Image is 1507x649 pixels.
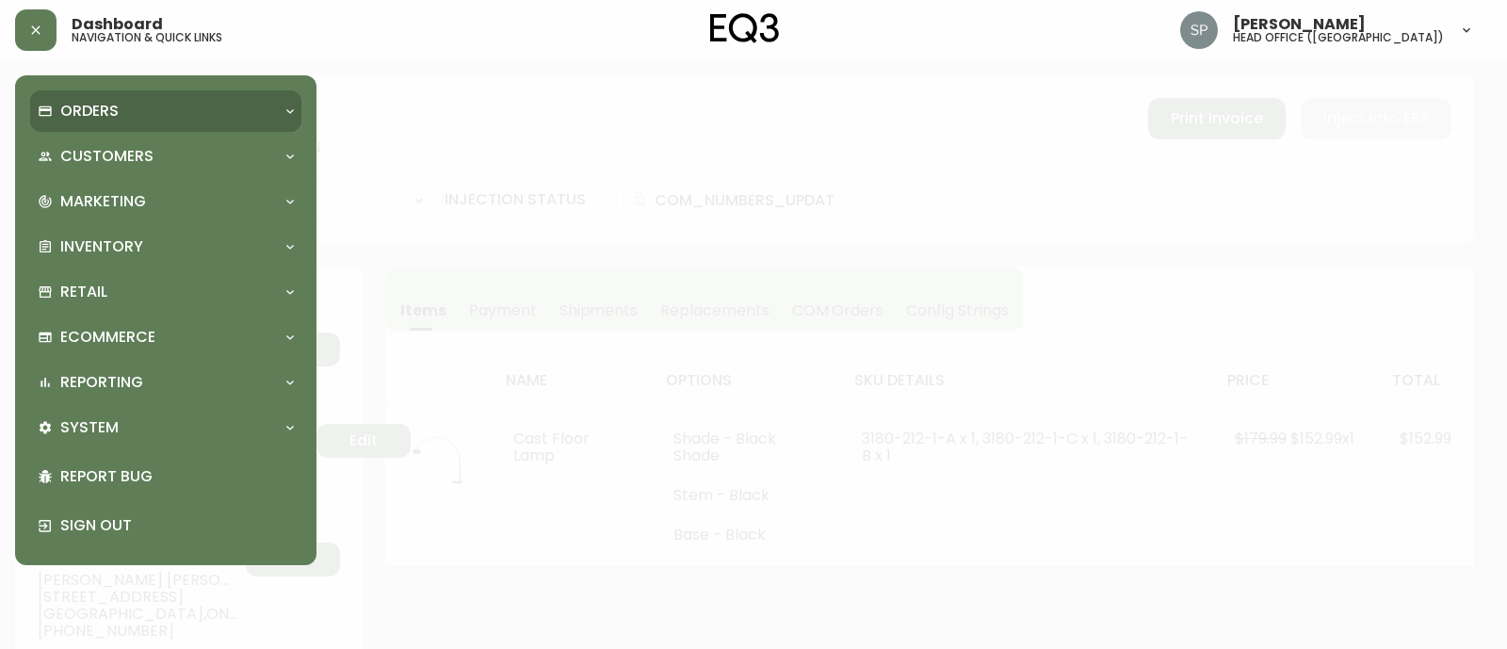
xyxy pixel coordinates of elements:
p: Report Bug [60,466,294,487]
img: logo [710,13,780,43]
div: Orders [30,90,301,132]
img: 0cb179e7bf3690758a1aaa5f0aafa0b4 [1180,11,1218,49]
div: Retail [30,271,301,313]
div: Sign Out [30,501,301,550]
p: Reporting [60,372,143,393]
span: Dashboard [72,17,163,32]
div: Customers [30,136,301,177]
p: Retail [60,282,107,302]
div: Reporting [30,362,301,403]
div: Ecommerce [30,316,301,358]
p: System [60,417,119,438]
div: Inventory [30,226,301,268]
p: Inventory [60,236,143,257]
p: Customers [60,146,154,167]
div: Report Bug [30,452,301,501]
h5: head office ([GEOGRAPHIC_DATA]) [1233,32,1444,43]
p: Orders [60,101,119,122]
h5: navigation & quick links [72,32,222,43]
span: [PERSON_NAME] [1233,17,1366,32]
p: Marketing [60,191,146,212]
p: Sign Out [60,515,294,536]
div: System [30,407,301,448]
div: Marketing [30,181,301,222]
p: Ecommerce [60,327,155,348]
